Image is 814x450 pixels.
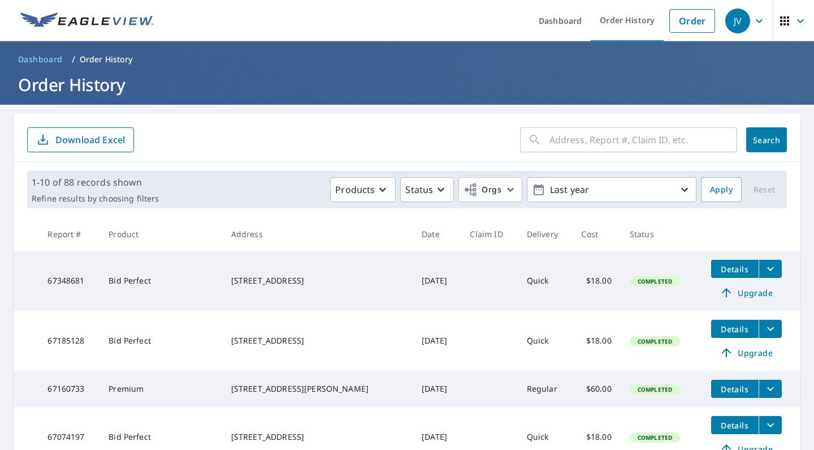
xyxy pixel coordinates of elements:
[413,217,461,251] th: Date
[55,134,125,146] p: Download Excel
[14,73,800,96] h1: Order History
[631,434,679,442] span: Completed
[72,53,75,66] li: /
[759,320,782,338] button: filesDropdownBtn-67185128
[711,284,782,302] a: Upgrade
[14,50,67,68] a: Dashboard
[755,135,778,145] span: Search
[32,194,159,204] p: Refine results by choosing filters
[231,383,404,395] div: [STREET_ADDRESS][PERSON_NAME]
[413,251,461,311] td: [DATE]
[32,175,159,189] p: 1-10 of 88 records shown
[631,277,679,285] span: Completed
[99,217,222,251] th: Product
[38,217,99,251] th: Report #
[38,311,99,371] td: 67185128
[14,50,800,68] nav: breadcrumb
[759,416,782,434] button: filesDropdownBtn-67074197
[518,371,573,407] td: Regular
[718,384,752,395] span: Details
[545,180,678,200] p: Last year
[518,311,573,371] td: Quick
[718,346,775,359] span: Upgrade
[231,275,404,286] div: [STREET_ADDRESS]
[631,385,679,393] span: Completed
[718,286,775,299] span: Upgrade
[631,337,679,345] span: Completed
[27,127,134,152] button: Download Excel
[18,54,63,65] span: Dashboard
[458,177,522,202] button: Orgs
[711,416,759,434] button: detailsBtn-67074197
[413,371,461,407] td: [DATE]
[701,177,742,202] button: Apply
[231,335,404,346] div: [STREET_ADDRESS]
[527,177,696,202] button: Last year
[38,371,99,407] td: 67160733
[621,217,702,251] th: Status
[718,324,752,335] span: Details
[711,320,759,338] button: detailsBtn-67185128
[222,217,413,251] th: Address
[99,251,222,311] td: Bid Perfect
[759,380,782,398] button: filesDropdownBtn-67160733
[572,371,620,407] td: $60.00
[38,251,99,311] td: 67348681
[718,264,752,275] span: Details
[718,420,752,431] span: Details
[99,371,222,407] td: Premium
[711,380,759,398] button: detailsBtn-67160733
[330,177,396,202] button: Products
[405,183,433,196] p: Status
[572,251,620,311] td: $18.00
[549,124,737,156] input: Address, Report #, Claim ID, etc.
[746,127,787,152] button: Search
[711,260,759,278] button: detailsBtn-67348681
[413,311,461,371] td: [DATE]
[711,344,782,362] a: Upgrade
[669,9,715,33] a: Order
[710,183,733,197] span: Apply
[518,251,573,311] td: Quick
[725,8,750,33] div: JV
[759,260,782,278] button: filesDropdownBtn-67348681
[464,183,501,197] span: Orgs
[80,54,133,65] p: Order History
[400,177,454,202] button: Status
[518,217,573,251] th: Delivery
[20,12,154,29] img: EV Logo
[99,311,222,371] td: Bid Perfect
[231,431,404,443] div: [STREET_ADDRESS]
[335,183,375,196] p: Products
[461,217,517,251] th: Claim ID
[572,217,620,251] th: Cost
[572,311,620,371] td: $18.00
